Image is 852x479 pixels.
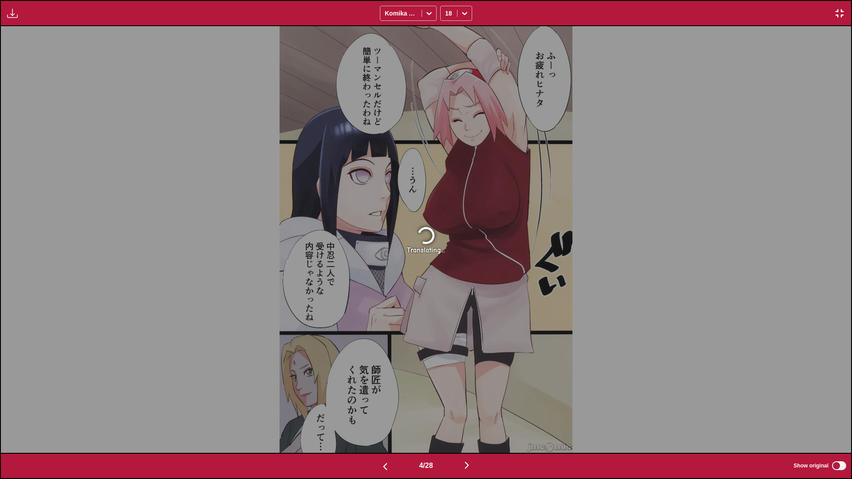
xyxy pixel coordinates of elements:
[793,463,828,469] span: Show original
[461,460,472,471] img: Next page
[419,462,433,470] span: 4 / 28
[832,461,846,470] input: Show original
[407,246,445,254] div: Translating...
[7,8,18,19] img: Download translated images
[380,461,390,472] img: Previous page
[415,225,437,246] img: Loading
